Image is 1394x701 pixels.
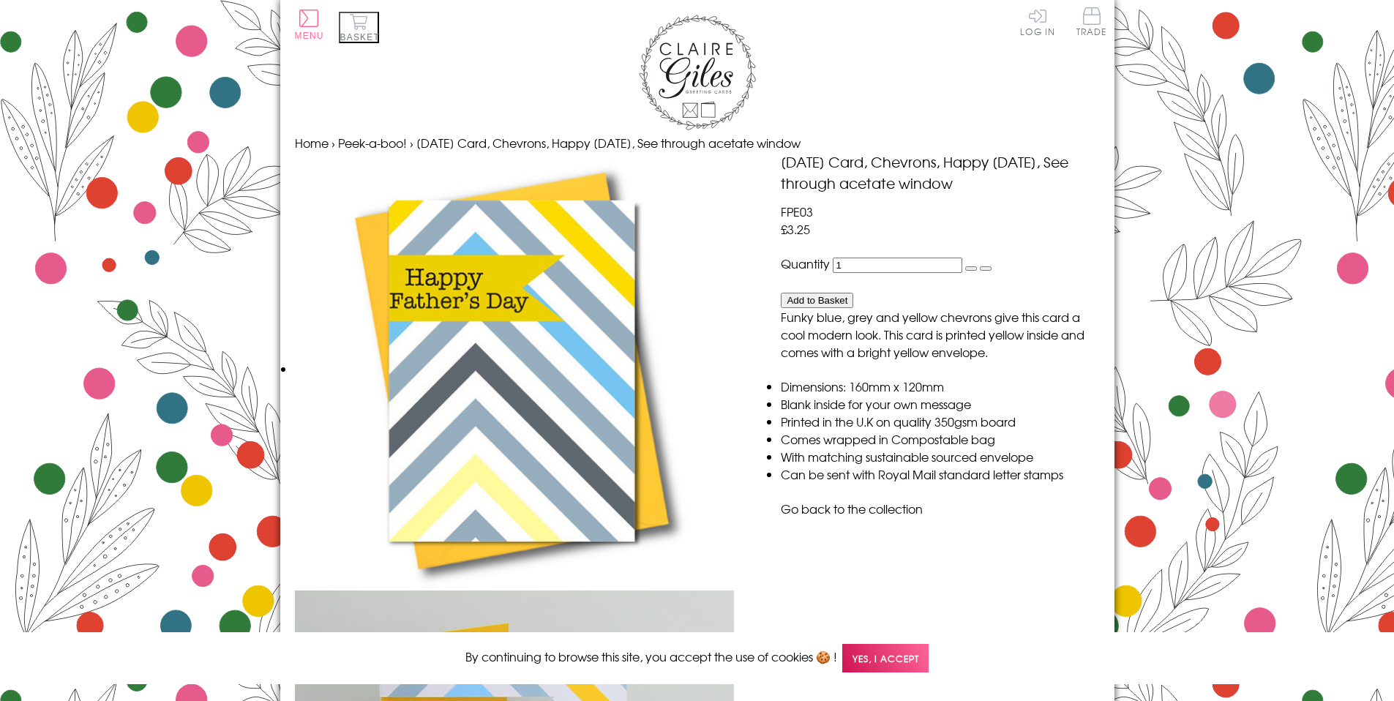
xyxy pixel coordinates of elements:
span: Menu [295,31,324,41]
h1: [DATE] Card, Chevrons, Happy [DATE], See through acetate window [781,151,1099,194]
li: Dimensions: 160mm x 120mm [781,378,1099,395]
span: Trade [1076,7,1107,36]
li: With matching sustainable sourced envelope [781,448,1099,465]
span: [DATE] Card, Chevrons, Happy [DATE], See through acetate window [416,134,801,151]
button: Menu [295,10,324,41]
button: Basket [339,12,379,43]
p: Funky blue, grey and yellow chevrons give this card a cool modern look. This card is printed yell... [781,308,1099,361]
label: Quantity [781,255,830,272]
li: Comes wrapped in Compostable bag [781,430,1099,448]
span: Yes, I accept [842,644,929,672]
a: Home [295,134,329,151]
img: Father's Day Card, Chevrons, Happy Father's Day, See through acetate window [295,151,729,591]
button: Add to Basket [781,293,853,308]
img: Claire Giles Greetings Cards [639,15,756,130]
a: Log In [1020,7,1055,36]
li: Printed in the U.K on quality 350gsm board [781,413,1099,430]
span: › [331,134,335,151]
li: Can be sent with Royal Mail standard letter stamps [781,465,1099,483]
a: Go back to the collection [781,500,923,517]
a: Peek-a-boo! [338,134,407,151]
span: Add to Basket [787,295,847,306]
span: £3.25 [781,220,810,238]
span: › [410,134,413,151]
a: Trade [1076,7,1107,39]
nav: breadcrumbs [295,134,1100,151]
li: Blank inside for your own message [781,395,1099,413]
span: FPE03 [781,203,813,220]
